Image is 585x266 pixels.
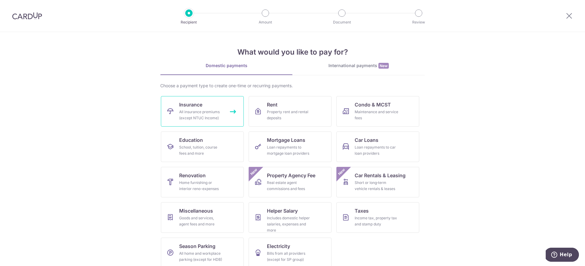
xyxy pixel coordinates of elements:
[355,109,399,121] div: Maintenance and service fees
[179,144,223,156] div: School, tuition, course fees and more
[249,202,331,233] a: Helper SalaryIncludes domestic helper salaries, expenses and more
[14,4,27,10] span: Help
[249,96,331,127] a: RentProperty rent and rental deposits
[396,19,441,25] p: Review
[179,172,206,179] span: Renovation
[336,96,419,127] a: Condo & MCSTMaintenance and service fees
[160,47,425,58] h4: What would you like to pay for?
[267,243,290,250] span: Electricity
[336,202,419,233] a: TaxesIncome tax, property tax and stamp duty
[355,207,369,214] span: Taxes
[355,215,399,227] div: Income tax, property tax and stamp duty
[161,202,244,233] a: MiscellaneousGoods and services, agent fees and more
[12,12,42,20] img: CardUp
[267,144,311,156] div: Loan repayments to mortgage loan providers
[336,167,419,197] a: Car Rentals & LeasingShort or long‑term vehicle rentals & leasesNew
[355,180,399,192] div: Short or long‑term vehicle rentals & leases
[249,131,331,162] a: Mortgage LoansLoan repayments to mortgage loan providers
[355,136,378,144] span: Car Loans
[179,243,215,250] span: Season Parking
[337,167,347,177] span: New
[243,19,288,25] p: Amount
[249,167,331,197] a: Property Agency FeeReal estate agent commissions and feesNew
[179,180,223,192] div: Home furnishing or interior reno-expenses
[160,63,292,69] div: Domestic payments
[179,215,223,227] div: Goods and services, agent fees and more
[267,250,311,263] div: Bills from all providers (except for SP group)
[161,131,244,162] a: EducationSchool, tuition, course fees and more
[161,167,244,197] a: RenovationHome furnishing or interior reno-expenses
[336,131,419,162] a: Car LoansLoan repayments to car loan providers
[179,109,223,121] div: All insurance premiums (except NTUC Income)
[179,101,202,108] span: Insurance
[161,96,244,127] a: InsuranceAll insurance premiums (except NTUC Income)
[249,167,259,177] span: New
[179,136,203,144] span: Education
[267,207,298,214] span: Helper Salary
[267,172,315,179] span: Property Agency Fee
[267,215,311,233] div: Includes domestic helper salaries, expenses and more
[267,180,311,192] div: Real estate agent commissions and fees
[179,250,223,263] div: All home and workplace parking (except for HDB)
[378,63,389,69] span: New
[292,63,425,69] div: International payments
[166,19,211,25] p: Recipient
[355,172,406,179] span: Car Rentals & Leasing
[267,101,278,108] span: Rent
[179,207,213,214] span: Miscellaneous
[160,83,425,89] div: Choose a payment type to create one-time or recurring payments.
[319,19,364,25] p: Document
[546,248,579,263] iframe: Opens a widget where you can find more information
[267,109,311,121] div: Property rent and rental deposits
[355,101,391,108] span: Condo & MCST
[267,136,305,144] span: Mortgage Loans
[355,144,399,156] div: Loan repayments to car loan providers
